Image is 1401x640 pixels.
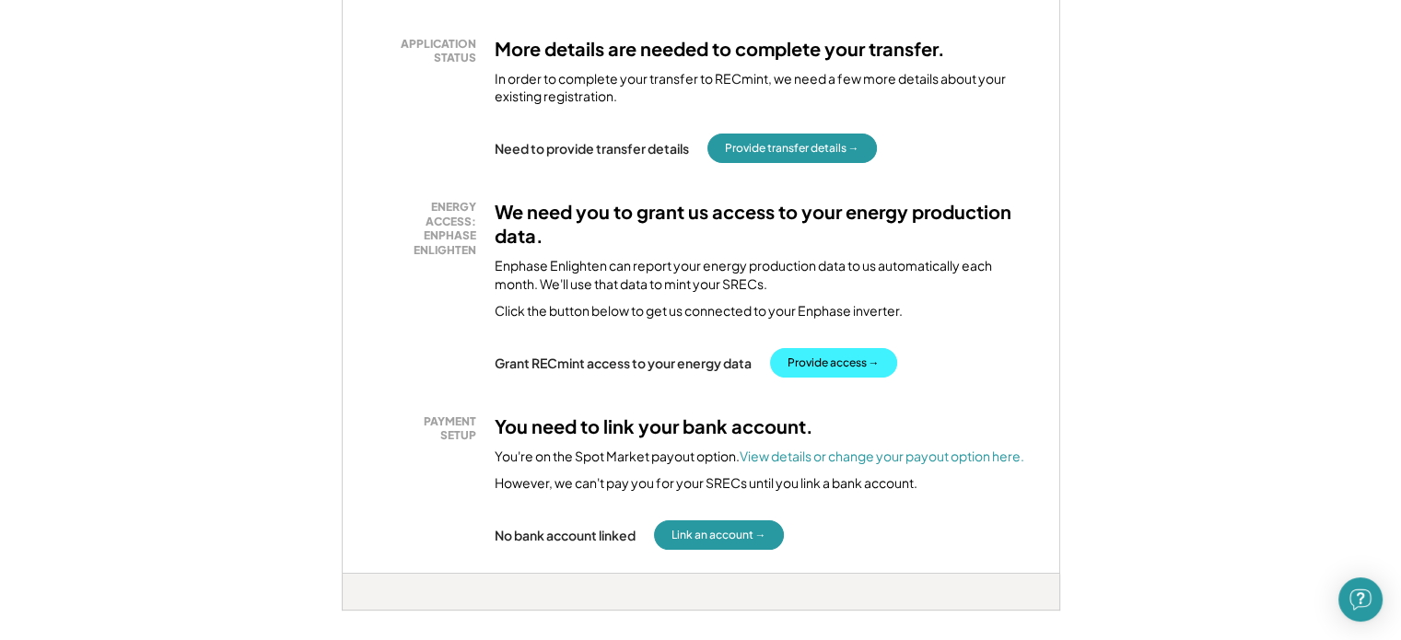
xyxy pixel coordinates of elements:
div: No bank account linked [495,527,636,543]
div: Click the button below to get us connected to your Enphase inverter. [495,302,903,320]
div: Need to provide transfer details [495,140,689,157]
h3: We need you to grant us access to your energy production data. [495,200,1036,248]
div: Grant RECmint access to your energy data [495,355,752,371]
div: dbocgd7t - VA Distributed [342,611,409,618]
button: Link an account → [654,520,784,550]
button: Provide transfer details → [707,134,877,163]
div: PAYMENT SETUP [375,414,476,443]
div: Enphase Enlighten can report your energy production data to us automatically each month. We'll us... [495,257,1036,293]
div: In order to complete your transfer to RECmint, we need a few more details about your existing reg... [495,70,1036,106]
div: You're on the Spot Market payout option. [495,448,1024,466]
h3: You need to link your bank account. [495,414,813,438]
div: Open Intercom Messenger [1338,577,1383,622]
div: APPLICATION STATUS [375,37,476,65]
div: However, we can't pay you for your SRECs until you link a bank account. [495,474,917,493]
div: ENERGY ACCESS: ENPHASE ENLIGHTEN [375,200,476,257]
button: Provide access → [770,348,897,378]
a: View details or change your payout option here. [740,448,1024,464]
h3: More details are needed to complete your transfer. [495,37,945,61]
